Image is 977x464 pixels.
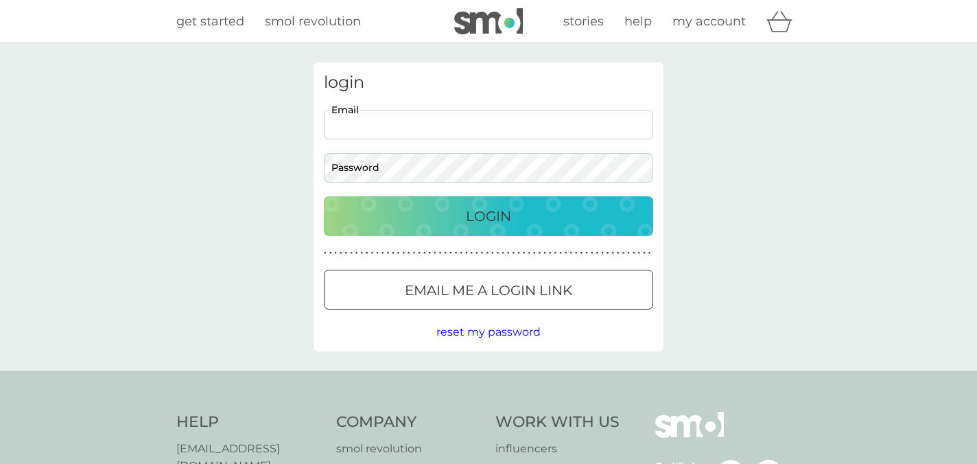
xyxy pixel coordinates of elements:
[460,250,462,257] p: ●
[429,250,432,257] p: ●
[423,250,426,257] p: ●
[554,250,557,257] p: ●
[533,250,536,257] p: ●
[392,250,395,257] p: ●
[638,250,641,257] p: ●
[449,250,452,257] p: ●
[434,250,436,257] p: ●
[563,14,604,29] span: stories
[596,250,599,257] p: ●
[345,250,348,257] p: ●
[381,250,384,257] p: ●
[336,440,482,458] a: smol revolution
[265,14,361,29] span: smol revolution
[444,250,447,257] p: ●
[336,412,482,433] h4: Company
[607,250,609,257] p: ●
[491,250,494,257] p: ●
[397,250,400,257] p: ●
[766,8,801,35] div: basket
[376,250,379,257] p: ●
[624,14,652,29] span: help
[655,412,724,459] img: smol
[324,196,653,236] button: Login
[624,12,652,32] a: help
[575,250,578,257] p: ●
[528,250,530,257] p: ●
[176,12,244,32] a: get started
[517,250,520,257] p: ●
[611,250,614,257] p: ●
[543,250,546,257] p: ●
[265,12,361,32] a: smol revolution
[413,250,416,257] p: ●
[465,250,468,257] p: ●
[176,412,322,433] h4: Help
[507,250,510,257] p: ●
[502,250,504,257] p: ●
[436,323,541,341] button: reset my password
[633,250,635,257] p: ●
[329,250,332,257] p: ●
[580,250,583,257] p: ●
[559,250,562,257] p: ●
[672,14,746,29] span: my account
[334,250,337,257] p: ●
[539,250,541,257] p: ●
[436,325,541,338] span: reset my password
[643,250,646,257] p: ●
[418,250,421,257] p: ●
[523,250,526,257] p: ●
[455,250,458,257] p: ●
[495,412,620,433] h4: Work With Us
[569,250,572,257] p: ●
[387,250,390,257] p: ●
[601,250,604,257] p: ●
[495,440,620,458] a: influencers
[324,270,653,310] button: Email me a login link
[454,8,523,34] img: smol
[622,250,625,257] p: ●
[591,250,593,257] p: ●
[648,250,651,257] p: ●
[466,205,511,227] p: Login
[405,279,572,301] p: Email me a login link
[481,250,484,257] p: ●
[497,250,499,257] p: ●
[475,250,478,257] p: ●
[565,250,567,257] p: ●
[360,250,363,257] p: ●
[324,250,327,257] p: ●
[350,250,353,257] p: ●
[366,250,368,257] p: ●
[402,250,405,257] p: ●
[627,250,630,257] p: ●
[324,73,653,93] h3: login
[408,250,410,257] p: ●
[563,12,604,32] a: stories
[585,250,588,257] p: ●
[549,250,552,257] p: ●
[371,250,374,257] p: ●
[486,250,488,257] p: ●
[176,14,244,29] span: get started
[439,250,442,257] p: ●
[355,250,358,257] p: ●
[672,12,746,32] a: my account
[340,250,342,257] p: ●
[513,250,515,257] p: ●
[471,250,473,257] p: ●
[617,250,620,257] p: ●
